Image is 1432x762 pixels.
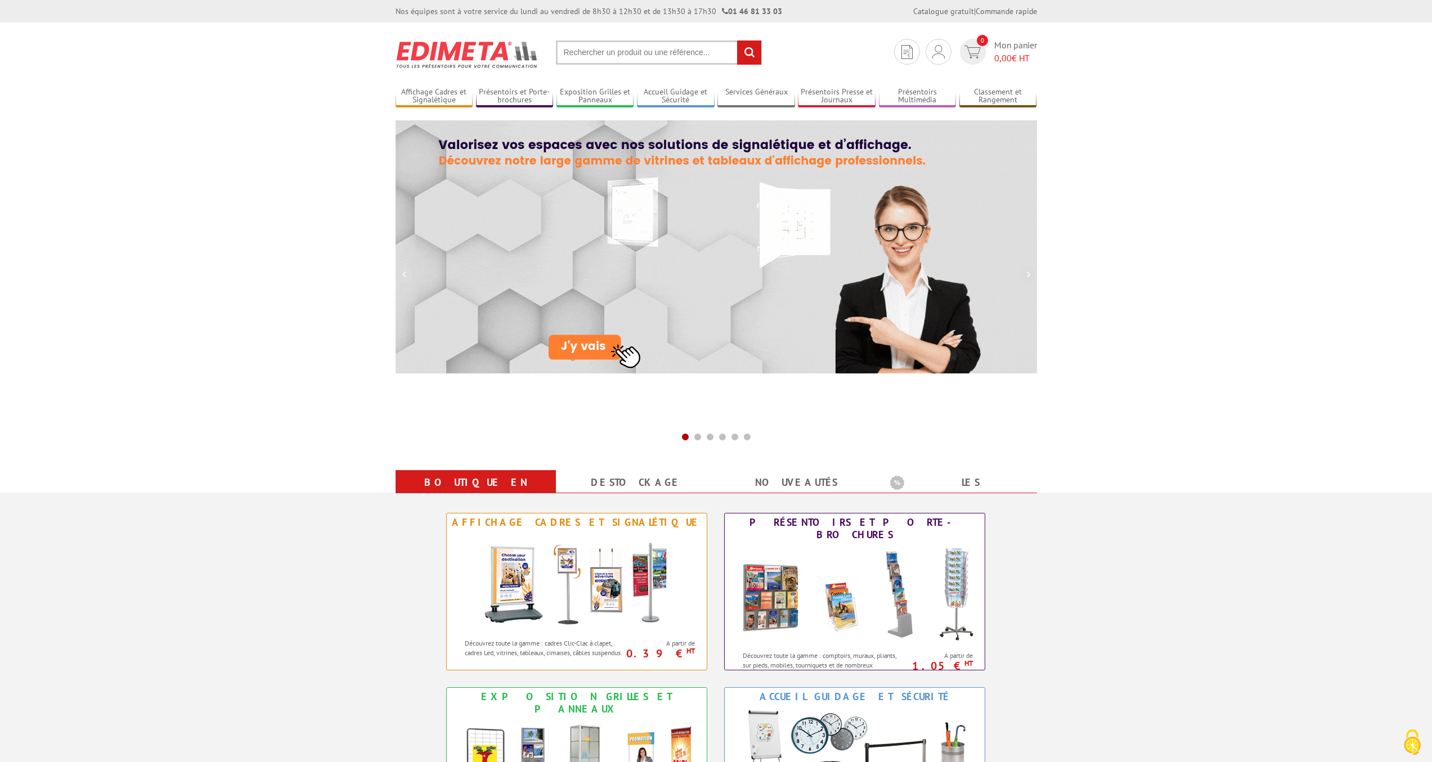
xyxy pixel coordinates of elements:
span: € HT [994,52,1037,65]
span: A partir de [629,639,695,648]
p: Découvrez toute la gamme : cadres Clic-Clac à clapet, cadres Led, vitrines, tableaux, cimaises, c... [465,638,625,657]
img: devis rapide [932,45,945,58]
div: | [913,6,1037,17]
img: devis rapide [964,46,981,58]
strong: 01 46 81 33 03 [722,6,782,16]
input: Rechercher un produit ou une référence... [556,40,762,65]
span: A partir de [906,651,973,660]
a: Destockage [569,472,703,493]
img: Présentoir, panneau, stand - Edimeta - PLV, affichage, mobilier bureau, entreprise [396,34,539,75]
span: 0 [977,35,988,46]
a: Présentoirs Multimédia [879,87,957,106]
img: Cookies (fenêtre modale) [1398,728,1426,756]
div: Présentoirs et Porte-brochures [728,516,982,541]
input: rechercher [737,40,761,65]
a: Accueil Guidage et Sécurité [637,87,715,106]
a: devis rapide 0 Mon panier 0,00€ HT [957,39,1037,65]
a: Présentoirs et Porte-brochures [476,87,554,106]
a: Catalogue gratuit [913,6,974,16]
span: 0,00 [994,52,1012,64]
sup: HT [964,659,973,668]
img: Présentoirs et Porte-brochures [731,544,978,645]
p: 0.39 € [623,650,695,657]
a: nouveautés [730,472,863,493]
div: Nos équipes sont à votre service du lundi au vendredi de 8h30 à 12h30 et de 13h30 à 17h30 [396,6,782,17]
img: Affichage Cadres et Signalétique [473,531,681,633]
a: Services Généraux [717,87,795,106]
div: Exposition Grilles et Panneaux [450,691,704,715]
img: devis rapide [901,45,913,59]
a: Boutique en ligne [409,472,542,513]
sup: HT [686,646,695,656]
a: Commande rapide [976,6,1037,16]
a: Affichage Cadres et Signalétique [396,87,473,106]
a: Les promotions [890,472,1024,513]
a: Affichage Cadres et Signalétique Affichage Cadres et Signalétique Découvrez toute la gamme : cadr... [446,513,707,670]
a: Classement et Rangement [959,87,1037,106]
button: Cookies (fenêtre modale) [1393,724,1432,762]
p: Découvrez toute la gamme : comptoirs, muraux, pliants, sur pieds, mobiles, tourniquets et de nomb... [743,651,903,679]
div: Affichage Cadres et Signalétique [450,516,704,529]
p: 1.05 € [901,662,973,669]
a: Exposition Grilles et Panneaux [556,87,634,106]
div: Accueil Guidage et Sécurité [728,691,982,703]
a: Présentoirs Presse et Journaux [798,87,876,106]
b: Les promotions [890,472,1031,495]
a: Présentoirs et Porte-brochures Présentoirs et Porte-brochures Découvrez toute la gamme : comptoir... [724,513,985,670]
span: Mon panier [994,39,1037,65]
